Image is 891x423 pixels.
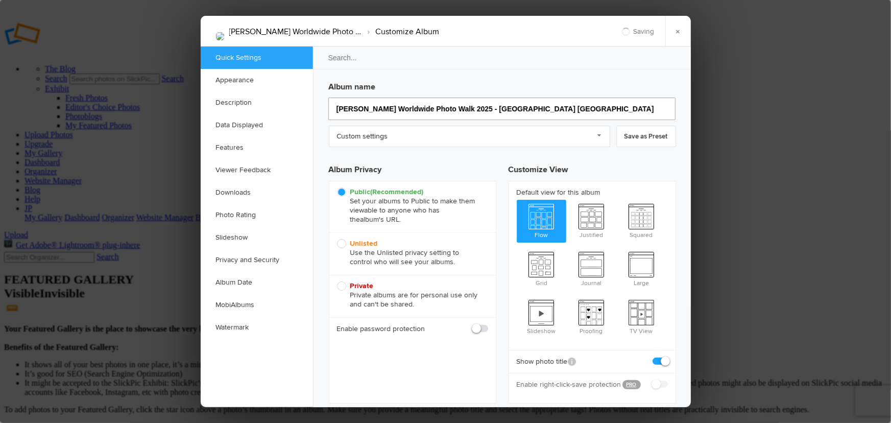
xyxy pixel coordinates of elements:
[360,215,401,224] span: album's URL.
[517,187,668,198] b: Default view for this album
[350,187,424,196] b: Public
[337,187,483,224] span: Set your albums to Public to make them viewable to anyone who has the
[350,281,374,290] b: Private
[517,248,567,289] span: Grid
[350,239,378,248] b: Unlisted
[329,155,496,181] h3: Album Privacy
[665,16,691,46] a: ×
[201,294,313,316] a: MobiAlbums
[312,46,692,69] input: Search...
[329,126,610,147] a: Custom settings
[201,114,313,136] a: Data Displayed
[616,200,666,241] span: Squared
[517,380,615,390] b: Enable right-click-save protection
[201,91,313,114] a: Description
[622,380,641,389] a: PRO
[201,136,313,159] a: Features
[201,204,313,226] a: Photo Rating
[216,32,224,40] img: 2510_WORLDWIDEPHOTOWALK-10-AlmostBanksy-frames.jpg
[371,187,424,196] i: (Recommended)
[201,46,313,69] a: Quick Settings
[201,226,313,249] a: Slideshow
[362,23,440,40] li: Customize Album
[517,296,567,337] span: Slideshow
[201,69,313,91] a: Appearance
[509,155,676,181] h3: Customize View
[201,249,313,271] a: Privacy and Security
[201,181,313,204] a: Downloads
[517,357,576,367] b: Show photo title
[566,248,616,289] span: Journal
[337,281,483,309] span: Private albums are for personal use only and can't be shared.
[229,23,362,40] li: [PERSON_NAME] Worldwide Photo Walk 2025 - [GEOGRAPHIC_DATA] [GEOGRAPHIC_DATA]
[616,248,666,289] span: Large
[329,77,676,93] h3: Album name
[616,126,676,147] a: Save as Preset
[201,159,313,181] a: Viewer Feedback
[566,296,616,337] span: Proofing
[201,271,313,294] a: Album Date
[566,200,616,241] span: Justified
[337,239,483,267] span: Use the Unlisted privacy setting to control who will see your albums.
[517,200,567,241] span: Flow
[616,296,666,337] span: TV View
[201,316,313,339] a: Watermark
[337,324,425,334] b: Enable password protection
